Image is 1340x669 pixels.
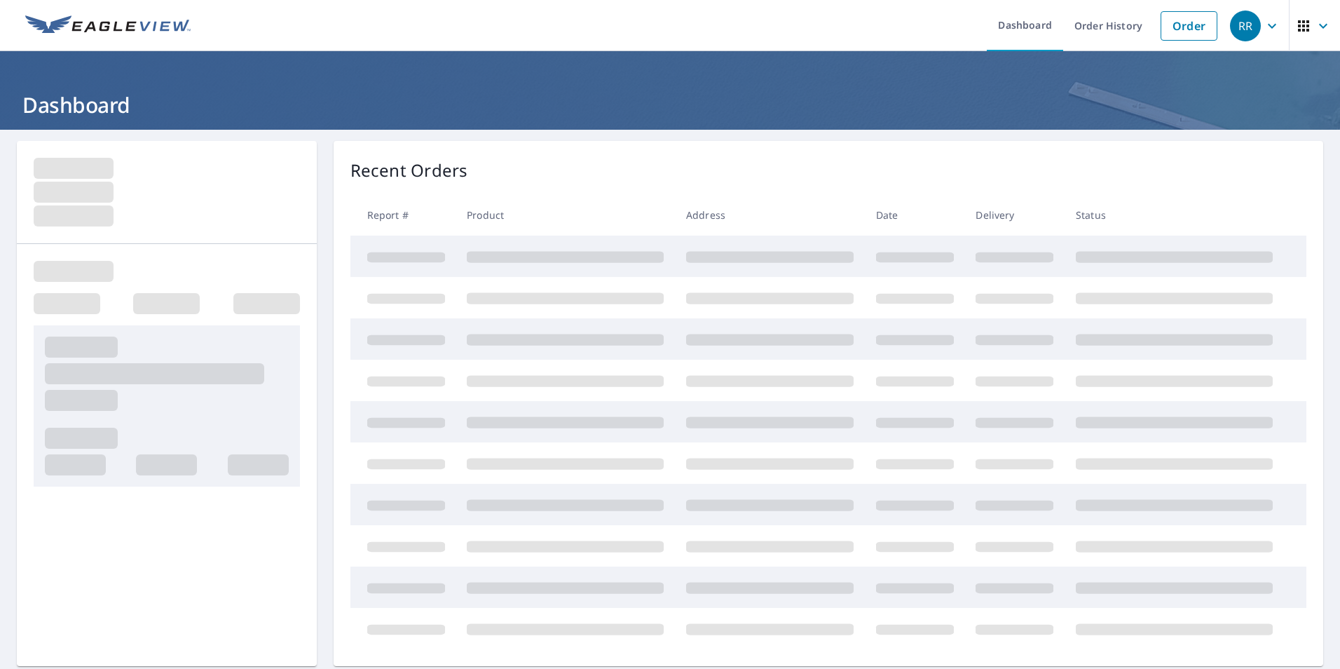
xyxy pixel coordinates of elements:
p: Recent Orders [350,158,468,183]
a: Order [1161,11,1217,41]
div: RR [1230,11,1261,41]
th: Date [865,194,965,236]
th: Delivery [964,194,1065,236]
th: Report # [350,194,456,236]
h1: Dashboard [17,90,1323,119]
th: Address [675,194,865,236]
th: Product [456,194,675,236]
th: Status [1065,194,1284,236]
img: EV Logo [25,15,191,36]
